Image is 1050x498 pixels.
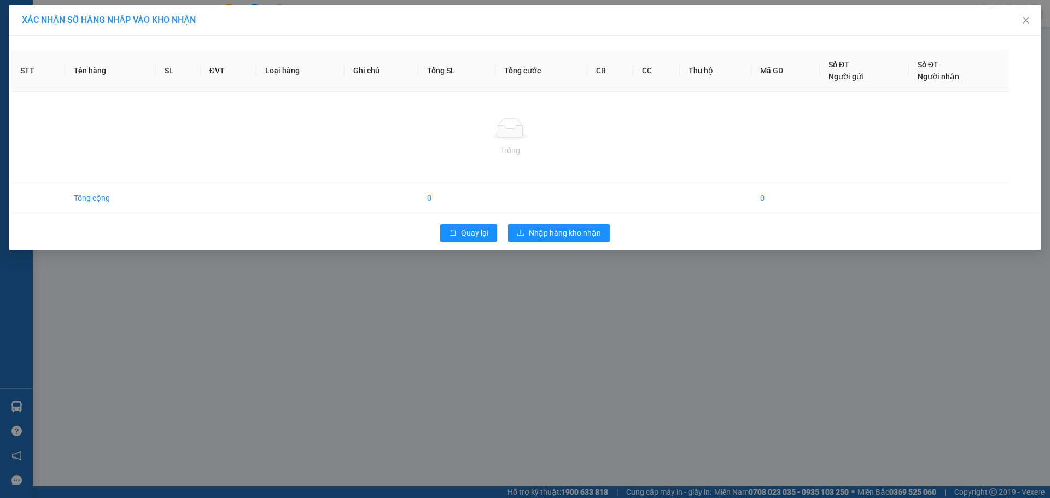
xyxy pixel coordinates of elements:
[829,72,864,81] span: Người gửi
[587,50,634,92] th: CR
[418,183,495,213] td: 0
[751,50,820,92] th: Mã GD
[461,227,488,239] span: Quay lại
[529,227,601,239] span: Nhập hàng kho nhận
[22,15,196,25] span: XÁC NHẬN SỐ HÀNG NHẬP VÀO KHO NHẬN
[1011,5,1041,36] button: Close
[495,50,587,92] th: Tổng cước
[680,50,751,92] th: Thu hộ
[633,50,680,92] th: CC
[345,50,419,92] th: Ghi chú
[517,229,524,238] span: download
[918,60,938,69] span: Số ĐT
[11,50,65,92] th: STT
[20,144,1000,156] div: Trống
[751,183,820,213] td: 0
[918,72,959,81] span: Người nhận
[418,50,495,92] th: Tổng SL
[508,224,610,242] button: downloadNhập hàng kho nhận
[156,50,200,92] th: SL
[829,60,849,69] span: Số ĐT
[440,224,497,242] button: rollbackQuay lại
[256,50,345,92] th: Loại hàng
[65,50,156,92] th: Tên hàng
[449,229,457,238] span: rollback
[1022,16,1030,25] span: close
[65,183,156,213] td: Tổng cộng
[201,50,256,92] th: ĐVT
